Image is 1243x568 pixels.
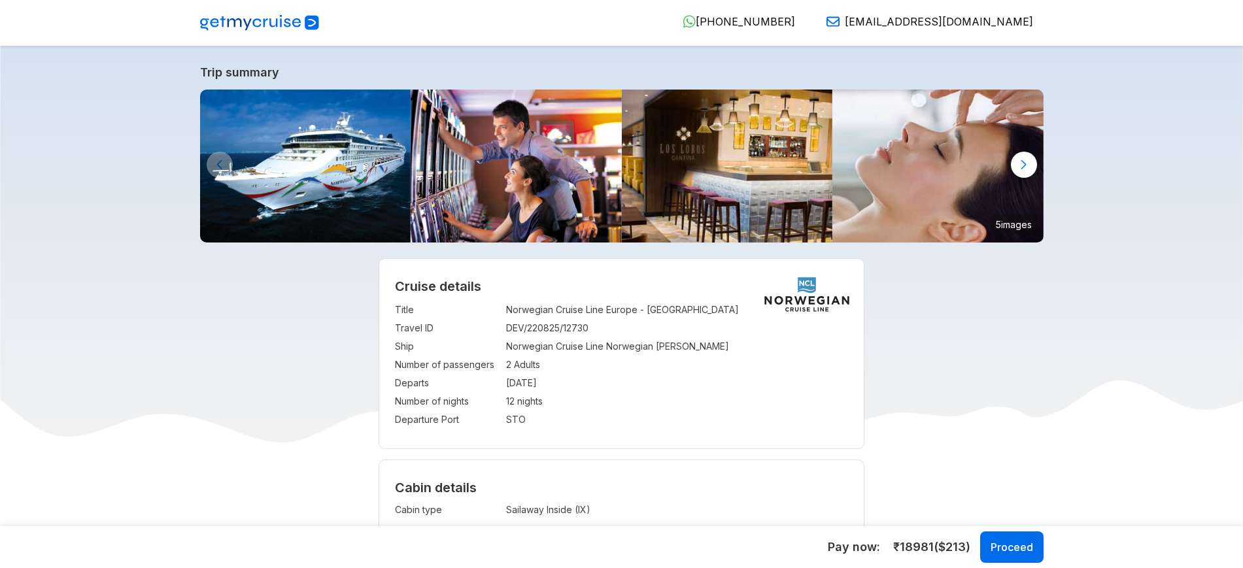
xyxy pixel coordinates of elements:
[411,90,622,242] img: Dawn_highlight_Casino.jpg
[500,410,506,429] td: :
[395,319,500,337] td: Travel ID
[622,90,833,242] img: 430x292_LosLobos_highlight-BarRestView.jpg
[395,480,848,495] h4: Cabin details
[832,90,1044,242] img: WOB-Spa_900x312-Dawn.jpg
[893,539,970,556] span: ₹ 18981 ($ 213 )
[395,337,500,356] td: Ship
[500,374,506,392] td: :
[506,374,848,392] td: [DATE]
[500,319,506,337] td: :
[506,356,848,374] td: 2 Adults
[395,392,500,410] td: Number of nights
[500,356,506,374] td: :
[200,90,411,242] img: NCL_Dawn_Main_Image_700x475.jpg
[395,301,500,319] td: Title
[500,501,506,519] td: :
[395,501,500,519] td: Cabin type
[991,214,1037,234] small: 5 images
[506,319,848,337] td: DEV/220825/12730
[683,15,696,28] img: WhatsApp
[506,501,747,519] td: Sailaway Inside (IX)
[845,15,1033,28] span: [EMAIL_ADDRESS][DOMAIN_NAME]
[828,539,880,555] h5: Pay now:
[506,392,848,410] td: 12 nights
[506,301,848,319] td: Norwegian Cruise Line Europe - [GEOGRAPHIC_DATA]
[500,301,506,319] td: :
[672,15,795,28] a: [PHONE_NUMBER]
[200,65,1044,79] a: Trip summary
[395,410,500,429] td: Departure Port
[395,278,848,294] h2: Cruise details
[506,410,848,429] td: STO
[500,392,506,410] td: :
[826,15,840,28] img: Email
[696,15,795,28] span: [PHONE_NUMBER]
[395,374,500,392] td: Departs
[816,15,1033,28] a: [EMAIL_ADDRESS][DOMAIN_NAME]
[395,356,500,374] td: Number of passengers
[500,337,506,356] td: :
[506,337,848,356] td: Norwegian Cruise Line Norwegian [PERSON_NAME]
[980,531,1044,563] button: Proceed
